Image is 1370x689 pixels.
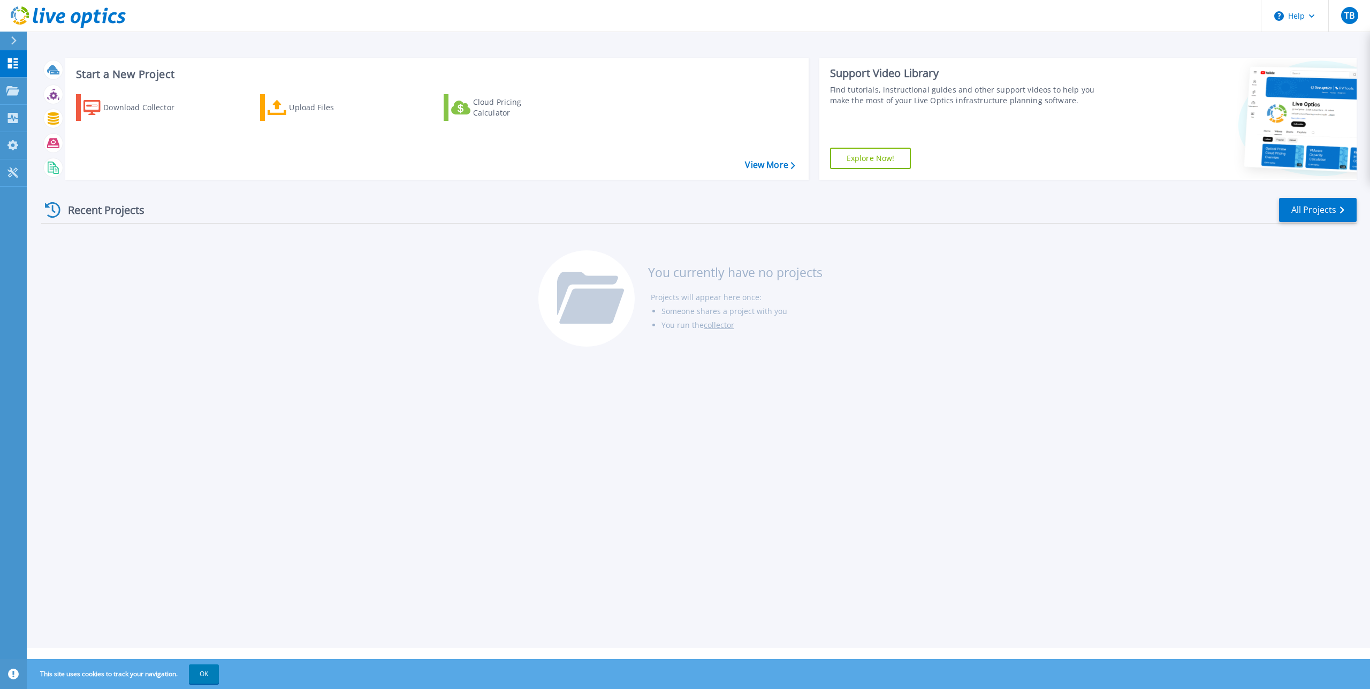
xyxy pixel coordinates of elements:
h3: You currently have no projects [648,266,823,278]
li: Projects will appear here once: [651,290,823,304]
a: Cloud Pricing Calculator [444,94,563,121]
span: TB [1344,11,1354,20]
a: All Projects [1279,198,1357,222]
a: collector [704,320,734,330]
a: Upload Files [260,94,379,121]
li: Someone shares a project with you [661,304,823,318]
li: You run the [661,318,823,332]
div: Upload Files [289,97,375,118]
div: Recent Projects [41,197,159,223]
div: Find tutorials, instructional guides and other support videos to help you make the most of your L... [830,85,1108,106]
a: Explore Now! [830,148,911,169]
div: Cloud Pricing Calculator [473,97,559,118]
div: Support Video Library [830,66,1108,80]
button: OK [189,664,219,684]
a: Download Collector [76,94,195,121]
h3: Start a New Project [76,68,795,80]
div: Download Collector [103,97,189,118]
a: View More [745,160,795,170]
span: This site uses cookies to track your navigation. [29,664,219,684]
